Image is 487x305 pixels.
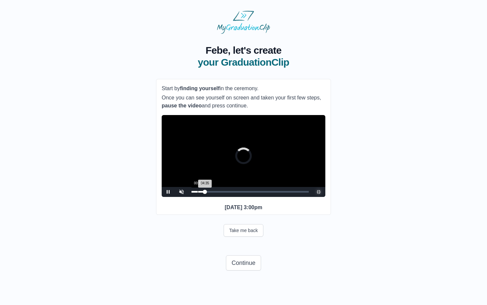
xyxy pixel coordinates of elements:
[224,224,263,237] button: Take me back
[180,86,220,91] b: finding yourself
[191,191,309,193] div: Progress Bar
[198,44,289,56] span: Febe, let's create
[217,11,270,34] img: MyGraduationClip
[226,255,261,271] button: Continue
[162,204,325,212] p: [DATE] 3:00pm
[162,103,202,108] b: pause the video
[162,187,175,197] button: Pause
[162,85,325,92] p: Start by in the ceremony.
[198,56,289,68] span: your GraduationClip
[162,94,325,110] p: Once you can see yourself on screen and taken your first few steps, and press continue.
[162,115,325,197] div: Video Player
[175,187,188,197] button: Unmute
[312,187,325,197] button: Non-Fullscreen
